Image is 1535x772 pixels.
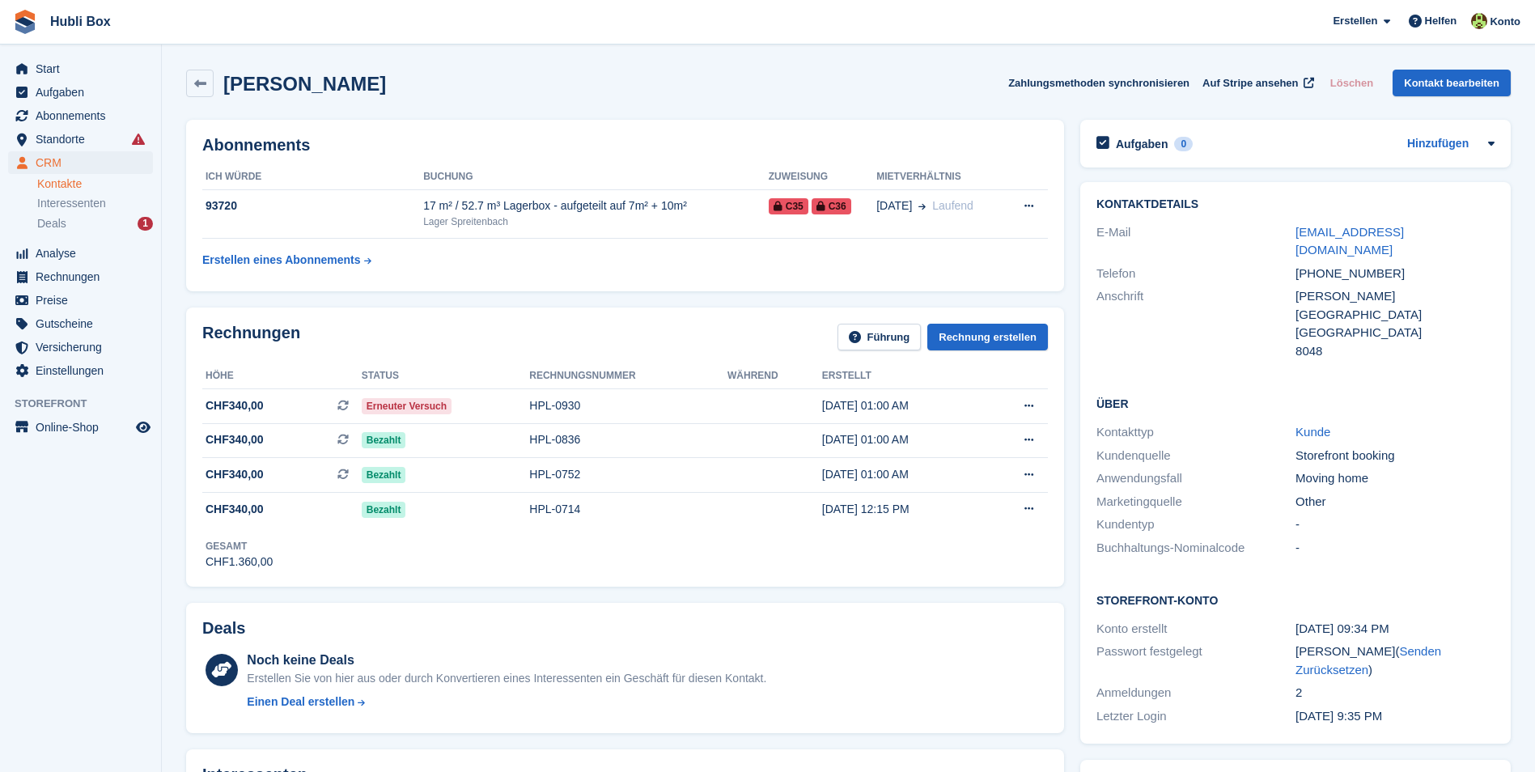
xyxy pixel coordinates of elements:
[423,164,769,190] th: Buchung
[223,73,386,95] h2: [PERSON_NAME]
[37,216,66,231] span: Deals
[202,136,1048,155] h2: Abonnements
[1096,447,1295,465] div: Kundenquelle
[822,431,985,448] div: [DATE] 01:00 AM
[1008,70,1189,96] button: Zahlungsmethoden synchronisieren
[727,363,822,389] th: Während
[529,431,727,448] div: HPL-0836
[8,242,153,265] a: menu
[206,466,264,483] span: CHF340,00
[822,363,985,389] th: Erstellt
[15,396,161,412] span: Storefront
[8,359,153,382] a: menu
[362,398,452,414] span: Erneuter Versuch
[1295,306,1495,324] div: [GEOGRAPHIC_DATA]
[1471,13,1487,29] img: Luca Space4you
[1425,13,1457,29] span: Helfen
[8,57,153,80] a: menu
[769,198,808,214] span: C35
[529,501,727,518] div: HPL-0714
[876,164,1003,190] th: Mietverhältnis
[1196,70,1317,96] a: Auf Stripe ansehen
[1333,13,1377,29] span: Erstellen
[8,104,153,127] a: menu
[362,363,530,389] th: Status
[1295,324,1495,342] div: [GEOGRAPHIC_DATA]
[8,151,153,174] a: menu
[1202,75,1298,91] span: Auf Stripe ansehen
[876,197,912,214] span: [DATE]
[202,619,245,638] h2: Deals
[202,197,423,214] div: 93720
[1407,135,1469,154] a: Hinzufügen
[1295,469,1495,488] div: Moving home
[362,432,406,448] span: Bezahlt
[36,57,133,80] span: Start
[8,128,153,151] a: menu
[822,466,985,483] div: [DATE] 01:00 AM
[202,245,371,275] a: Erstellen eines Abonnements
[1295,515,1495,534] div: -
[132,133,145,146] i: Es sind Fehler bei der Synchronisierung von Smart-Einträgen aufgetreten
[1174,137,1193,151] div: 0
[1295,425,1330,439] a: Kunde
[202,164,423,190] th: ICH WÜRDE
[1096,223,1295,260] div: E-Mail
[1295,684,1495,702] div: 2
[1295,447,1495,465] div: Storefront booking
[8,289,153,312] a: menu
[1295,644,1441,677] a: Senden Zurücksetzen
[37,196,106,211] span: Interessenten
[36,104,133,127] span: Abonnements
[529,363,727,389] th: Rechnungsnummer
[1096,423,1295,442] div: Kontakttyp
[769,164,877,190] th: Zuweisung
[36,359,133,382] span: Einstellungen
[247,670,766,687] div: Erstellen Sie von hier aus oder durch Konvertieren eines Interessenten ein Geschäft für diesen Ko...
[1295,493,1495,511] div: Other
[1393,70,1511,96] a: Kontakt bearbeiten
[529,466,727,483] div: HPL-0752
[8,312,153,335] a: menu
[1096,539,1295,558] div: Buchhaltungs-Nominalcode
[1096,620,1295,638] div: Konto erstellt
[932,199,973,212] span: Laufend
[8,81,153,104] a: menu
[1295,643,1495,679] div: [PERSON_NAME]
[1295,342,1495,361] div: 8048
[529,397,727,414] div: HPL-0930
[37,195,153,212] a: Interessenten
[1096,287,1295,360] div: Anschrift
[423,214,769,229] div: Lager Spreitenbach
[202,363,362,389] th: Höhe
[362,467,406,483] span: Bezahlt
[1096,707,1295,726] div: Letzter Login
[1096,684,1295,702] div: Anmeldungen
[822,397,985,414] div: [DATE] 01:00 AM
[1324,70,1380,96] button: Löschen
[206,431,264,448] span: CHF340,00
[1490,14,1520,30] span: Konto
[206,397,264,414] span: CHF340,00
[138,217,153,231] div: 1
[812,198,851,214] span: C36
[837,324,922,350] a: Führung
[247,651,766,670] div: Noch keine Deals
[822,501,985,518] div: [DATE] 12:15 PM
[36,242,133,265] span: Analyse
[36,128,133,151] span: Standorte
[44,8,117,35] a: Hubli Box
[8,265,153,288] a: menu
[247,694,766,710] a: Einen Deal erstellen
[247,694,354,710] div: Einen Deal erstellen
[1295,644,1441,677] span: ( )
[36,312,133,335] span: Gutscheine
[206,554,273,571] div: CHF1.360,00
[1295,709,1382,723] time: 2025-07-02 19:35:37 UTC
[423,197,769,214] div: 17 m² / 52.7 m³ Lagerbox - aufgeteilt auf 7m² + 10m²
[1096,469,1295,488] div: Anwendungsfall
[36,265,133,288] span: Rechnungen
[1096,643,1295,679] div: Passwort festgelegt
[36,336,133,358] span: Versicherung
[1116,137,1168,151] h2: Aufgaben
